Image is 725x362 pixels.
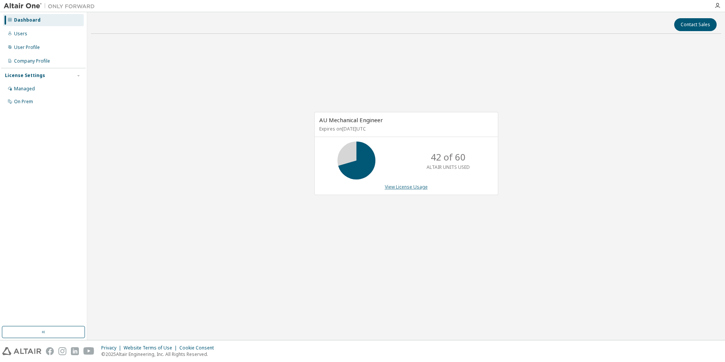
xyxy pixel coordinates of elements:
div: Managed [14,86,35,92]
p: © 2025 Altair Engineering, Inc. All Rights Reserved. [101,351,218,357]
img: facebook.svg [46,347,54,355]
p: ALTAIR UNITS USED [427,164,470,170]
div: Privacy [101,345,124,351]
button: Contact Sales [674,18,717,31]
img: linkedin.svg [71,347,79,355]
a: View License Usage [385,184,428,190]
p: Expires on [DATE] UTC [319,126,491,132]
img: instagram.svg [58,347,66,355]
div: License Settings [5,72,45,79]
p: 42 of 60 [431,151,466,164]
div: User Profile [14,44,40,50]
div: On Prem [14,99,33,105]
div: Company Profile [14,58,50,64]
span: AU Mechanical Engineer [319,116,383,124]
div: Cookie Consent [179,345,218,351]
div: Dashboard [14,17,41,23]
img: Altair One [4,2,99,10]
div: Website Terms of Use [124,345,179,351]
img: altair_logo.svg [2,347,41,355]
img: youtube.svg [83,347,94,355]
div: Users [14,31,27,37]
